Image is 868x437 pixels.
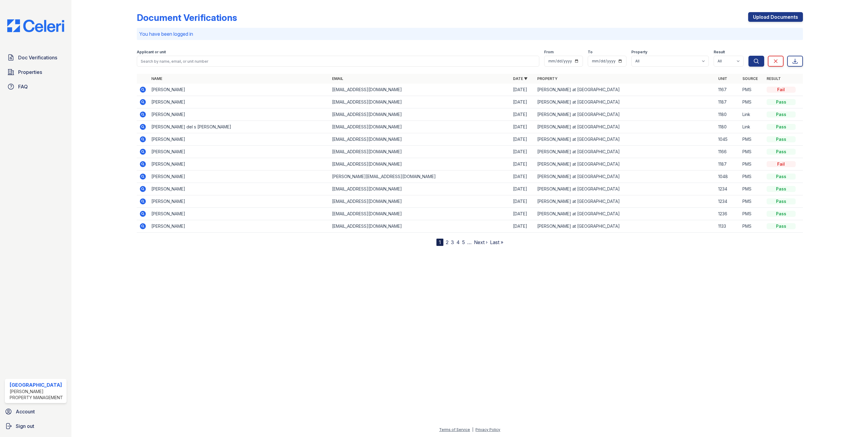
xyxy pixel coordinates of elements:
td: 1234 [716,183,740,195]
a: Property [537,76,557,81]
td: [PERSON_NAME] at [GEOGRAPHIC_DATA] [535,108,716,121]
a: Name [151,76,162,81]
td: [EMAIL_ADDRESS][DOMAIN_NAME] [330,183,511,195]
span: Sign out [16,422,34,430]
div: Pass [767,124,796,130]
td: PMS [740,84,764,96]
a: Upload Documents [748,12,803,22]
td: [DATE] [511,183,535,195]
div: Pass [767,174,796,180]
td: 1180 [716,121,740,133]
td: 1133 [716,220,740,233]
td: [DATE] [511,170,535,183]
td: [DATE] [511,96,535,108]
td: [DATE] [511,108,535,121]
div: Fail [767,87,796,93]
div: Pass [767,186,796,192]
label: Result [714,50,725,55]
div: [GEOGRAPHIC_DATA] [10,381,64,389]
td: [PERSON_NAME] [149,220,330,233]
td: [EMAIL_ADDRESS][DOMAIN_NAME] [330,146,511,158]
a: Result [767,76,781,81]
td: PMS [740,133,764,146]
td: [PERSON_NAME] at [GEOGRAPHIC_DATA] [535,96,716,108]
td: [DATE] [511,208,535,220]
td: [EMAIL_ADDRESS][DOMAIN_NAME] [330,208,511,220]
td: [DATE] [511,195,535,208]
div: Pass [767,111,796,118]
td: [EMAIL_ADDRESS][DOMAIN_NAME] [330,220,511,233]
td: [PERSON_NAME] [149,133,330,146]
a: Account [2,406,69,418]
span: Properties [18,68,42,76]
td: 1234 [716,195,740,208]
td: Link [740,108,764,121]
td: [PERSON_NAME] [149,183,330,195]
td: 1180 [716,108,740,121]
a: Unit [718,76,727,81]
td: [PERSON_NAME] at [GEOGRAPHIC_DATA] [535,170,716,183]
span: Account [16,408,35,415]
td: [PERSON_NAME] at [GEOGRAPHIC_DATA] [535,183,716,195]
a: Source [742,76,758,81]
a: 4 [456,239,460,245]
td: [DATE] [511,158,535,170]
td: PMS [740,158,764,170]
td: [PERSON_NAME] [149,195,330,208]
td: [EMAIL_ADDRESS][DOMAIN_NAME] [330,195,511,208]
td: PMS [740,96,764,108]
td: [DATE] [511,146,535,158]
div: Pass [767,198,796,204]
td: PMS [740,146,764,158]
div: | [472,427,473,432]
td: Link [740,121,764,133]
a: Terms of Service [439,427,470,432]
td: 1236 [716,208,740,220]
div: Pass [767,136,796,142]
div: [PERSON_NAME] Property Management [10,389,64,401]
span: FAQ [18,83,28,90]
label: To [588,50,593,55]
a: Last » [490,239,503,245]
td: [PERSON_NAME] [149,84,330,96]
div: Fail [767,161,796,167]
a: Email [332,76,343,81]
label: From [544,50,554,55]
td: 1187 [716,158,740,170]
td: 1167 [716,84,740,96]
td: [EMAIL_ADDRESS][DOMAIN_NAME] [330,158,511,170]
td: [PERSON_NAME] at [GEOGRAPHIC_DATA] [535,220,716,233]
td: [PERSON_NAME][EMAIL_ADDRESS][DOMAIN_NAME] [330,170,511,183]
td: [PERSON_NAME] at [GEOGRAPHIC_DATA] [535,146,716,158]
input: Search by name, email, or unit number [137,56,539,67]
td: PMS [740,208,764,220]
a: 3 [451,239,454,245]
td: 1166 [716,146,740,158]
td: [PERSON_NAME] [149,170,330,183]
td: [PERSON_NAME] at [GEOGRAPHIC_DATA] [535,208,716,220]
td: 1048 [716,170,740,183]
td: PMS [740,170,764,183]
div: Pass [767,211,796,217]
td: [PERSON_NAME] del s [PERSON_NAME] [149,121,330,133]
td: [DATE] [511,133,535,146]
td: [EMAIL_ADDRESS][DOMAIN_NAME] [330,84,511,96]
td: 1045 [716,133,740,146]
td: [EMAIL_ADDRESS][DOMAIN_NAME] [330,96,511,108]
img: CE_Logo_Blue-a8612792a0a2168367f1c8372b55b34899dd931a85d93a1a3d3e32e68fde9ad4.png [2,19,69,32]
td: [DATE] [511,84,535,96]
td: [PERSON_NAME] at [GEOGRAPHIC_DATA] [535,84,716,96]
td: PMS [740,195,764,208]
td: [PERSON_NAME] at [GEOGRAPHIC_DATA] [535,158,716,170]
td: [EMAIL_ADDRESS][DOMAIN_NAME] [330,108,511,121]
a: Privacy Policy [475,427,500,432]
td: [PERSON_NAME] [149,158,330,170]
td: [PERSON_NAME] [149,208,330,220]
a: 2 [446,239,449,245]
a: Sign out [2,420,69,432]
td: PMS [740,183,764,195]
td: [PERSON_NAME] at [GEOGRAPHIC_DATA] [535,195,716,208]
span: … [467,239,472,246]
div: Document Verifications [137,12,237,23]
